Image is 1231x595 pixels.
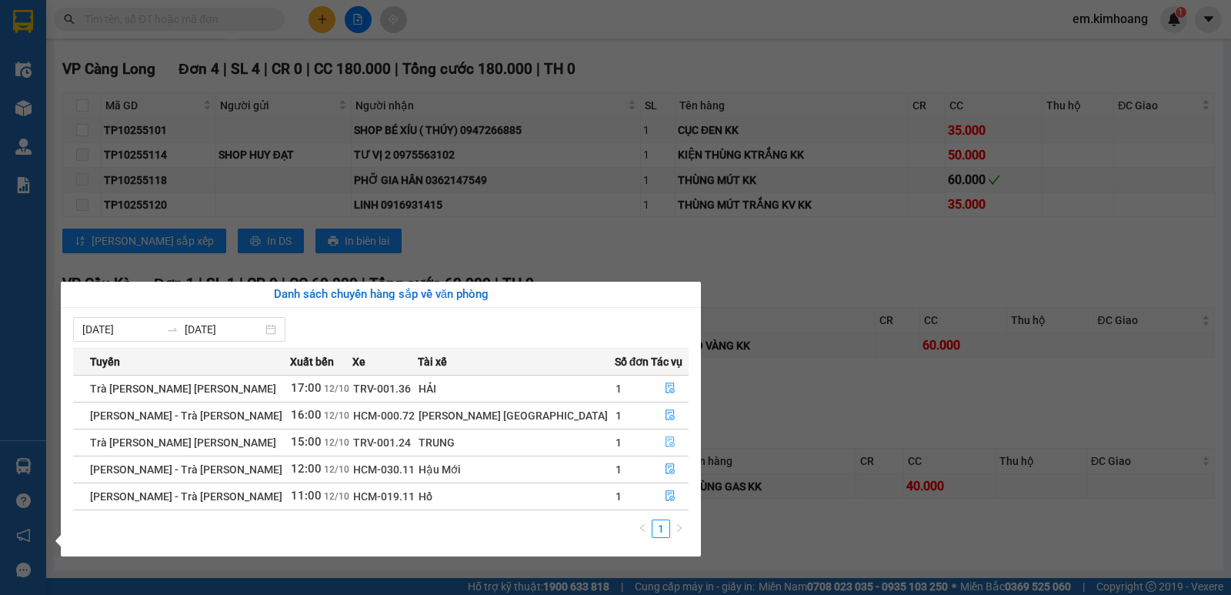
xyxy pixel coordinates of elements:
[90,463,282,476] span: [PERSON_NAME] - Trà [PERSON_NAME]
[6,52,155,81] span: VP [PERSON_NAME] ([GEOGRAPHIC_DATA])
[90,383,276,395] span: Trà [PERSON_NAME] [PERSON_NAME]
[324,464,349,475] span: 12/10
[291,489,322,503] span: 11:00
[353,383,411,395] span: TRV-001.36
[52,8,178,23] strong: BIÊN NHẬN GỬI HÀNG
[652,457,689,482] button: file-done
[166,323,178,336] span: to
[418,353,447,370] span: Tài xế
[652,430,689,455] button: file-done
[419,488,614,505] div: Hố
[353,463,415,476] span: HCM-030.11
[633,520,652,538] li: Previous Page
[651,353,682,370] span: Tác vụ
[324,437,349,448] span: 12/10
[6,52,225,81] p: NHẬN:
[615,490,622,503] span: 1
[665,463,676,476] span: file-done
[6,83,175,98] span: 0907111168 -
[615,383,622,395] span: 1
[638,523,647,533] span: left
[665,409,676,422] span: file-done
[291,462,322,476] span: 12:00
[291,408,322,422] span: 16:00
[324,491,349,502] span: 12/10
[166,323,178,336] span: swap-right
[90,353,120,370] span: Tuyến
[291,381,322,395] span: 17:00
[633,520,652,538] button: left
[90,436,276,449] span: Trà [PERSON_NAME] [PERSON_NAME]
[652,520,670,538] li: 1
[90,490,282,503] span: [PERSON_NAME] - Trà [PERSON_NAME]
[96,30,124,45] span: SƠN
[615,436,622,449] span: 1
[185,321,262,338] input: Đến ngày
[652,376,689,401] button: file-done
[419,380,614,397] div: HẢI
[670,520,689,538] button: right
[82,83,175,98] span: [PERSON_NAME]
[665,490,676,503] span: file-done
[324,383,349,394] span: 12/10
[665,436,676,449] span: file-done
[353,436,411,449] span: TRV-001.24
[652,484,689,509] button: file-done
[290,353,334,370] span: Xuất bến
[675,523,684,533] span: right
[652,520,669,537] a: 1
[6,100,37,115] span: GIAO:
[324,410,349,421] span: 12/10
[419,407,614,424] div: [PERSON_NAME] [GEOGRAPHIC_DATA]
[615,463,622,476] span: 1
[90,409,282,422] span: [PERSON_NAME] - Trà [PERSON_NAME]
[352,353,365,370] span: Xe
[32,30,124,45] span: VP Cầu Kè -
[291,435,322,449] span: 15:00
[73,286,689,304] div: Danh sách chuyến hàng sắp về văn phòng
[670,520,689,538] li: Next Page
[615,353,649,370] span: Số đơn
[6,30,225,45] p: GỬI:
[82,321,160,338] input: Từ ngày
[419,461,614,478] div: Hậu Mới
[353,409,415,422] span: HCM-000.72
[419,434,614,451] div: TRUNG
[615,409,622,422] span: 1
[353,490,415,503] span: HCM-019.11
[665,383,676,395] span: file-done
[652,403,689,428] button: file-done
